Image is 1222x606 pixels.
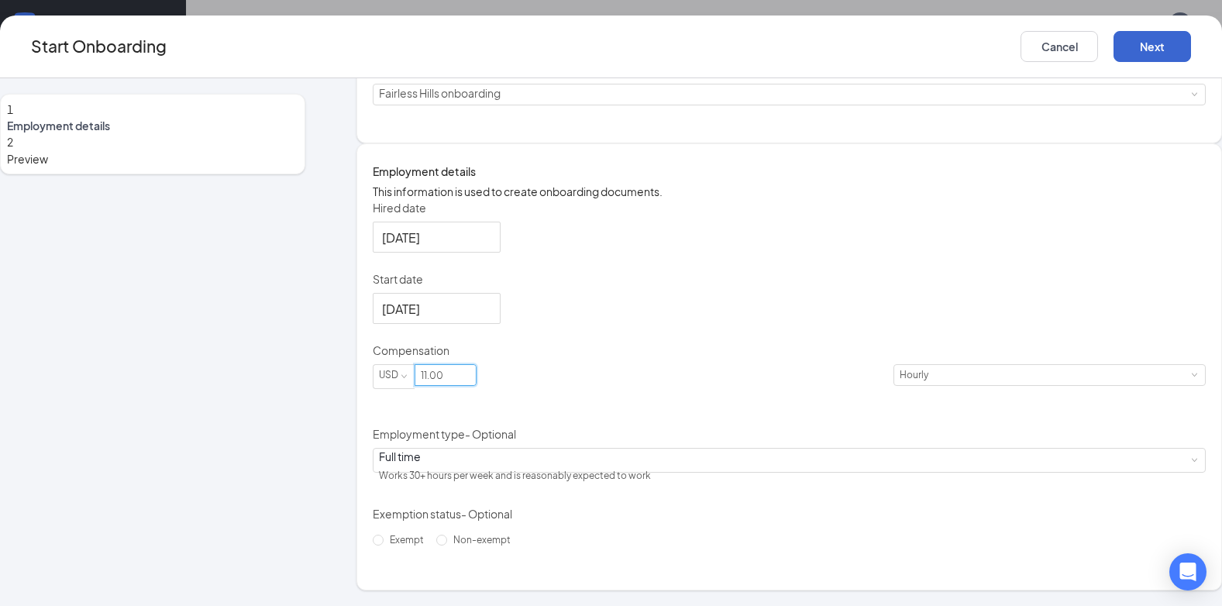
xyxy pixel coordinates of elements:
[379,84,511,105] div: [object Object]
[379,365,409,385] div: USD
[415,365,476,385] input: Amount
[7,118,298,133] span: Employment details
[7,102,13,116] span: 1
[31,33,167,59] h3: Start Onboarding
[7,135,13,149] span: 2
[373,506,1206,522] p: Exemption status
[373,200,1206,215] p: Hired date
[7,150,298,167] span: Preview
[382,299,488,318] input: Sep 1, 2025
[379,86,501,100] span: Fairless Hills onboarding
[379,449,651,464] div: Full time
[1169,553,1207,591] div: Open Intercom Messenger
[379,449,662,487] div: [object Object]
[373,271,1206,287] p: Start date
[373,183,1206,200] p: This information is used to create onboarding documents.
[465,427,516,441] span: - Optional
[373,426,1206,442] p: Employment type
[382,228,488,247] input: Aug 26, 2025
[447,534,517,546] span: Non-exempt
[379,464,651,487] div: Works 30+ hours per week and is reasonably expected to work
[1021,31,1098,62] button: Cancel
[900,365,939,385] div: Hourly
[384,534,430,546] span: Exempt
[461,507,512,521] span: - Optional
[1114,31,1191,62] button: Next
[373,343,1206,358] p: Compensation
[373,163,1206,180] h4: Employment details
